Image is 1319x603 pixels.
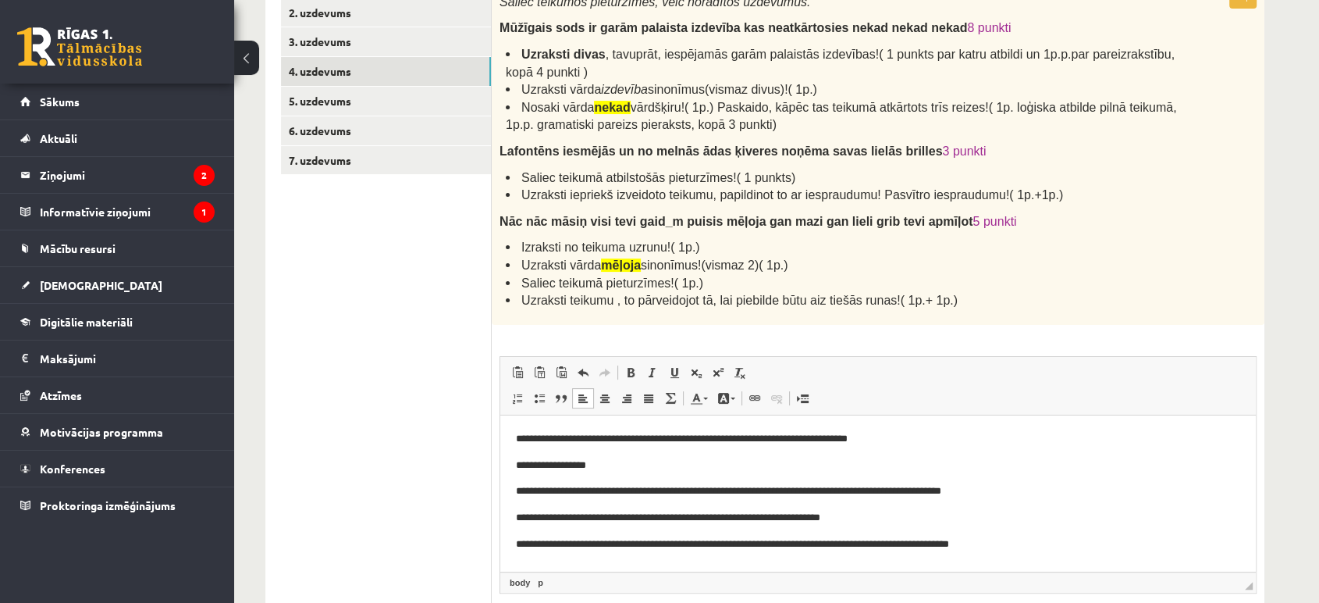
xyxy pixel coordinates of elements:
[40,157,215,193] legend: Ziņojumi
[766,388,787,409] a: Unlink
[281,116,491,145] a: 6. uzdevums
[572,362,594,383] a: Undo (Ctrl+Z)
[528,362,550,383] a: Paste as plain text (Ctrl+Shift+V)
[20,487,215,523] a: Proktoringa izmēģinājums
[713,388,740,409] a: Background Color
[685,388,713,409] a: Text Color
[521,188,1063,202] span: Uzraksti iepriekš izveidoto teikumu, papildinot to ar iespraudumu! Pasvītro iespraudumu!( 1p.+1p.)
[528,388,550,409] a: Insert/Remove Bulleted List
[601,83,648,96] i: izdevība
[20,84,215,120] a: Sākums
[500,215,972,228] span: Nāc nāc māsiņ visi tevi gaid_m puisis mēļoja gan mazi gan lieli grib tevi apmīļot
[638,388,659,409] a: Justify
[40,315,133,329] span: Digitālie materiāli
[40,241,116,255] span: Mācību resursi
[506,48,1175,79] span: , tavuprāt, iespējamās garām palaistās izdevības!( 1 punkts par katru atbildi un 1p.p.par pareizr...
[521,241,700,254] span: Izraksti no teikuma uzrunu!( 1p.)
[20,414,215,450] a: Motivācijas programma
[685,362,707,383] a: Subscript
[40,278,162,292] span: [DEMOGRAPHIC_DATA]
[500,145,942,158] span: Lafontēns iesmējās un no melnās ādas ķiveres noņēma savas lielās brilles
[20,194,215,230] a: Informatīvie ziņojumi1
[20,341,215,376] a: Maksājumi
[40,425,163,439] span: Motivācijas programma
[594,388,616,409] a: Center
[521,48,606,61] span: Uzraksti divas
[1245,582,1253,590] span: Resize
[535,576,546,590] a: p element
[20,120,215,156] a: Aktuāli
[20,157,215,193] a: Ziņojumi2
[659,388,681,409] a: Math
[20,230,215,266] a: Mācību resursi
[40,498,176,512] span: Proktoringa izmēģinājums
[707,362,729,383] a: Superscript
[194,202,215,223] i: 1
[642,362,663,383] a: Italic (Ctrl+I)
[616,388,638,409] a: Align Right
[791,388,813,409] a: Insert Page Break for Printing
[507,576,533,590] a: body element
[729,362,751,383] a: Remove Format
[967,21,1011,34] span: 8 punkti
[942,145,986,158] span: 3 punkti
[521,294,958,307] span: Uzraksti teikumu , to pārveidojot tā, lai piebilde būtu aiz tiešās runas!( 1p.+ 1p.)
[20,451,215,487] a: Konferences
[17,27,142,66] a: Rīgas 1. Tālmācības vidusskola
[550,388,572,409] a: Block Quote
[281,57,491,86] a: 4. uzdevums
[550,362,572,383] a: Paste from Word
[507,362,528,383] a: Paste (Ctrl+V)
[572,388,594,409] a: Align Left
[663,362,685,383] a: Underline (Ctrl+U)
[20,267,215,303] a: [DEMOGRAPHIC_DATA]
[40,131,77,145] span: Aktuāli
[521,259,787,272] span: Uzraksti vārda sinonīmus!(vismaz 2)( 1p.)
[40,194,215,230] legend: Informatīvie ziņojumi
[744,388,766,409] a: Link (Ctrl+K)
[281,27,491,56] a: 3. uzdevums
[620,362,642,383] a: Bold (Ctrl+B)
[594,101,630,114] strong: nekad
[40,95,80,109] span: Sākums
[281,87,491,116] a: 5. uzdevums
[521,277,703,290] span: Saliec teikumā pieturzīmes!( 1p.)
[500,21,967,34] span: Mūžīgais sods ir garām palaista izdevība kas neatkārtosies nekad nekad nekad
[20,377,215,413] a: Atzīmes
[20,304,215,340] a: Digitālie materiāli
[194,165,215,186] i: 2
[506,101,1177,132] span: Nosaki vārda vārdšķiru!( 1p.) Paskaido, kāpēc tas teikumā atkārtots trīs reizes!( 1p. loģiska atb...
[281,146,491,175] a: 7. uzdevums
[521,83,817,96] span: Uzraksti vārda sinonīmus(vismaz divus)!( 1p.)
[972,215,1016,228] span: 5 punkti
[601,259,641,272] strong: mēļoja
[500,416,1256,572] iframe: Editor, wiswyg-editor-user-answer-47433891247740
[40,341,215,376] legend: Maksājumi
[40,388,82,402] span: Atzīmes
[594,362,616,383] a: Redo (Ctrl+Y)
[40,462,105,476] span: Konferences
[521,171,795,184] span: Saliec teikumā atbilstošās pieturzīmes!( 1 punkts)
[507,388,528,409] a: Insert/Remove Numbered List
